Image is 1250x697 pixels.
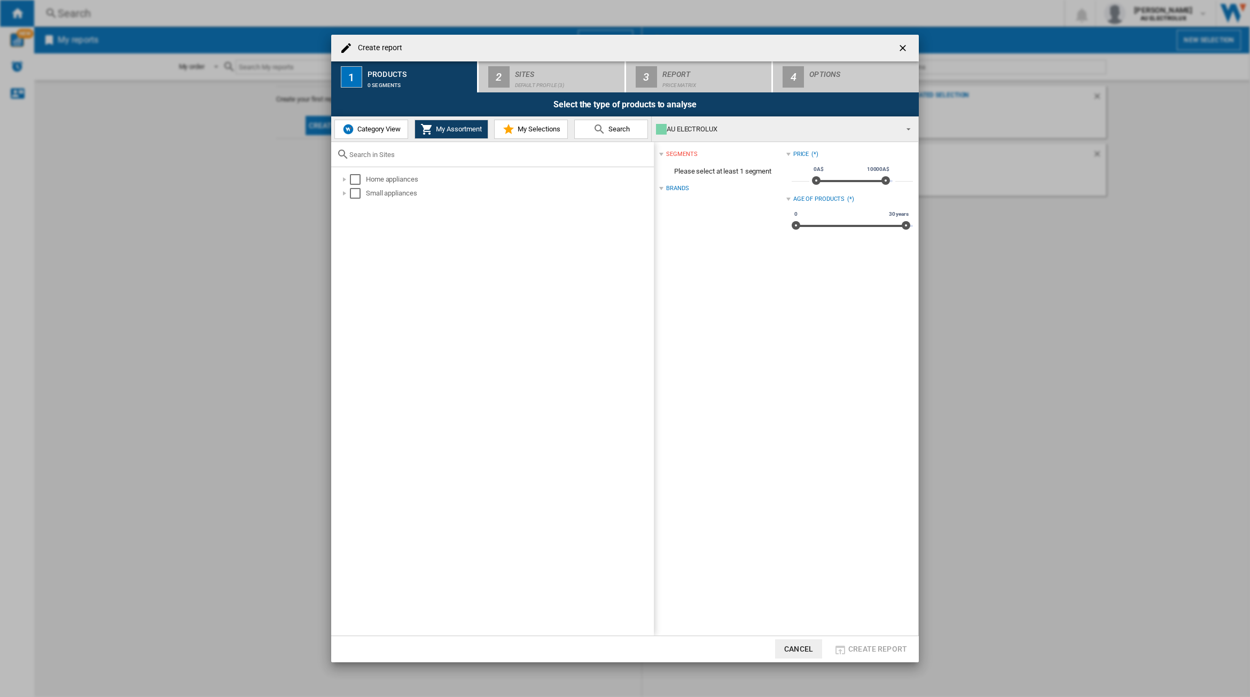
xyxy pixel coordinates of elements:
div: Small appliances [366,188,652,199]
button: Cancel [775,639,822,659]
button: Search [574,120,648,139]
div: 1 [341,66,362,88]
h4: Create report [353,43,402,53]
button: Category View [334,120,408,139]
ng-md-icon: getI18NText('BUTTONS.CLOSE_DIALOG') [897,43,910,56]
span: My Assortment [433,125,482,133]
div: Sites [515,66,620,77]
div: Report [662,66,768,77]
button: getI18NText('BUTTONS.CLOSE_DIALOG') [893,37,915,59]
button: 1 Products 0 segments [331,61,478,92]
span: My Selections [515,125,560,133]
div: Price [793,150,809,159]
input: Search in Sites [349,151,649,159]
span: 0A$ [812,165,825,174]
md-checkbox: Select [350,174,366,185]
div: 4 [783,66,804,88]
span: Please select at least 1 segment [659,161,786,182]
span: Create report [848,645,907,653]
div: Options [809,66,915,77]
div: Brands [666,184,689,193]
div: Products [368,66,473,77]
span: 30 years [887,210,910,218]
div: Home appliances [366,174,652,185]
button: 2 Sites Default profile (3) [479,61,626,92]
div: Age of products [793,195,845,203]
button: 3 Report Price Matrix [626,61,773,92]
span: Category View [355,125,401,133]
div: 0 segments [368,77,473,88]
div: Price Matrix [662,77,768,88]
div: Select the type of products to analyse [331,92,919,116]
div: 2 [488,66,510,88]
div: AU ELECTROLUX [656,122,897,137]
div: segments [666,150,697,159]
button: My Assortment [415,120,488,139]
span: Search [606,125,630,133]
div: Default profile (3) [515,77,620,88]
span: 0 [793,210,799,218]
md-checkbox: Select [350,188,366,199]
button: Create report [831,639,910,659]
button: My Selections [494,120,568,139]
button: 4 Options [773,61,919,92]
span: 10000A$ [865,165,891,174]
div: 3 [636,66,657,88]
img: wiser-icon-blue.png [342,123,355,136]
